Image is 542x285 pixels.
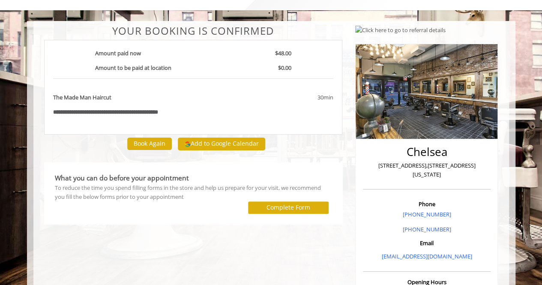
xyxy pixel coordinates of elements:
label: Complete Form [267,204,310,211]
div: To reduce the time you spend filling forms in the store and help us prepare for your visit, we re... [55,183,332,201]
p: [STREET_ADDRESS],[STREET_ADDRESS][US_STATE] [365,161,488,179]
h2: Chelsea [365,146,488,158]
a: [PHONE_NUMBER] [402,210,451,218]
div: 30min [249,93,333,102]
button: Book Again [127,138,172,150]
b: What you can do before your appointment [55,173,189,183]
img: Click here to go to referral details [355,26,446,35]
h3: Opening Hours [363,279,491,285]
a: [PHONE_NUMBER] [402,225,451,233]
button: Complete Form [248,201,329,214]
b: $0.00 [278,64,291,72]
h3: Email [365,240,488,246]
b: Amount to be paid at location [95,64,171,72]
button: Add to Google Calendar [178,138,265,150]
h3: Phone [365,201,488,207]
b: $48.00 [275,49,291,57]
center: Your Booking is confirmed [44,25,343,36]
a: [EMAIL_ADDRESS][DOMAIN_NAME] [381,252,472,260]
b: Amount paid now [95,49,141,57]
b: The Made Man Haircut [53,93,111,102]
